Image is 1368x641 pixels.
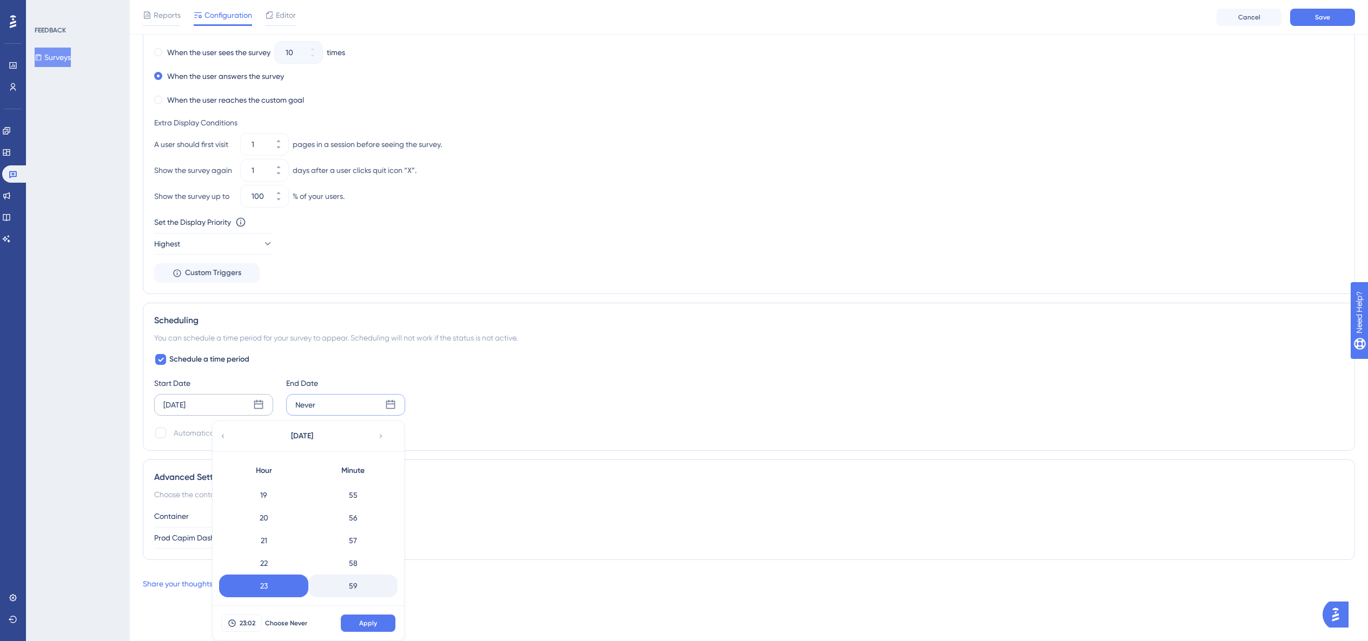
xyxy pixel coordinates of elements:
div: 19 [219,484,308,506]
div: 57 [308,529,398,552]
span: Highest [154,237,180,250]
div: Automatically set as “Inactive” when the scheduled period is over. [174,426,396,439]
div: Scheduling [154,314,1344,327]
iframe: UserGuiding AI Assistant Launcher [1323,598,1355,631]
span: 23:02 [240,619,255,627]
div: End Date [286,377,405,390]
div: Show the survey again [154,164,236,177]
button: Apply [341,615,395,632]
div: days after a user clicks quit icon “X”. [293,164,417,177]
div: Container [154,510,1344,523]
span: Custom Triggers [185,266,241,279]
span: Need Help? [25,3,68,16]
div: 20 [219,506,308,529]
div: Hour [219,460,308,482]
span: [DATE] [291,430,313,443]
div: Extra Display Conditions [154,116,1344,129]
span: Cancel [1238,13,1260,22]
label: When the user reaches the custom goal [167,94,304,106]
div: 59 [308,575,398,597]
button: Custom Triggers [154,263,260,283]
div: Start Date [154,377,273,390]
span: Save [1315,13,1330,22]
a: Share your thoughts [143,579,213,588]
div: % of your users. [293,190,345,203]
button: Choose Never [262,615,310,632]
span: Schedule a time period [169,353,249,366]
div: times [327,46,345,59]
button: Highest [154,233,273,255]
div: 21 [219,529,308,552]
button: 23:02 [221,615,262,632]
div: You can schedule a time period for your survey to appear. Scheduling will not work if the status ... [154,331,1344,344]
span: Configuration [204,9,252,22]
div: Minute [308,460,398,482]
div: Never [295,398,315,411]
button: [DATE] [248,425,356,447]
div: pages in a session before seeing the survey. [293,138,442,151]
button: Save [1290,9,1355,26]
div: Advanced Settings [154,471,1344,484]
label: When the user answers the survey [167,70,284,83]
button: Cancel [1217,9,1281,26]
button: Surveys [35,48,71,67]
span: Prod Capim Dash [154,531,215,544]
div: 58 [308,552,398,575]
span: Editor [276,9,296,22]
div: A user should first visit [154,138,236,151]
span: Choose Never [265,619,307,627]
div: 22 [219,552,308,575]
div: 55 [308,484,398,506]
div: 56 [308,506,398,529]
div: 23 [219,575,308,597]
div: [DATE] [163,398,186,411]
span: Apply [359,619,377,627]
div: FEEDBACK [35,26,66,35]
div: Choose the container for the survey to appear. [154,488,1344,501]
span: Reports [154,9,181,22]
div: with us about Survey . [143,577,285,590]
div: Set the Display Priority [154,216,231,229]
label: When the user sees the survey [167,46,270,59]
div: Show the survey up to [154,190,236,203]
button: Prod Capim Dash [154,527,273,549]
